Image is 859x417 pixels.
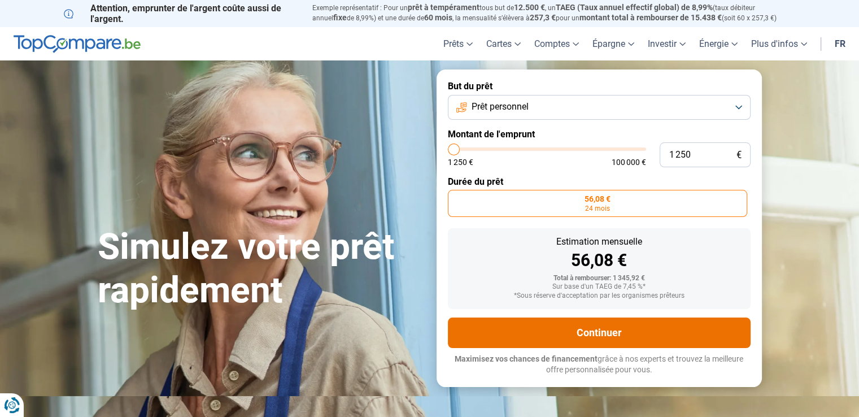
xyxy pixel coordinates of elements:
[579,13,722,22] span: montant total à rembourser de 15.438 €
[448,354,751,376] p: grâce à nos experts et trouvez la meilleure offre personnalisée pour vous.
[736,150,742,160] span: €
[14,35,141,53] img: TopCompare
[479,27,527,60] a: Cartes
[527,27,586,60] a: Comptes
[586,27,641,60] a: Épargne
[448,176,751,187] label: Durée du prêt
[457,292,742,300] div: *Sous réserve d'acceptation par les organismes prêteurs
[408,3,479,12] span: prêt à tempérament
[437,27,479,60] a: Prêts
[514,3,545,12] span: 12.500 €
[556,3,713,12] span: TAEG (Taux annuel effectif global) de 8,99%
[98,225,423,312] h1: Simulez votre prêt rapidement
[585,205,610,212] span: 24 mois
[448,158,473,166] span: 1 250 €
[828,27,852,60] a: fr
[692,27,744,60] a: Énergie
[448,129,751,140] label: Montant de l'emprunt
[585,195,611,203] span: 56,08 €
[64,3,299,24] p: Attention, emprunter de l'argent coûte aussi de l'argent.
[312,3,796,23] p: Exemple représentatif : Pour un tous but de , un (taux débiteur annuel de 8,99%) et une durée de ...
[744,27,814,60] a: Plus d'infos
[612,158,646,166] span: 100 000 €
[457,275,742,283] div: Total à rembourser: 1 345,92 €
[424,13,452,22] span: 60 mois
[457,283,742,291] div: Sur base d'un TAEG de 7,45 %*
[641,27,692,60] a: Investir
[455,354,598,363] span: Maximisez vos chances de financement
[530,13,556,22] span: 257,3 €
[448,95,751,120] button: Prêt personnel
[457,237,742,246] div: Estimation mensuelle
[448,318,751,348] button: Continuer
[472,101,529,113] span: Prêt personnel
[448,81,751,92] label: But du prêt
[457,252,742,269] div: 56,08 €
[333,13,347,22] span: fixe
